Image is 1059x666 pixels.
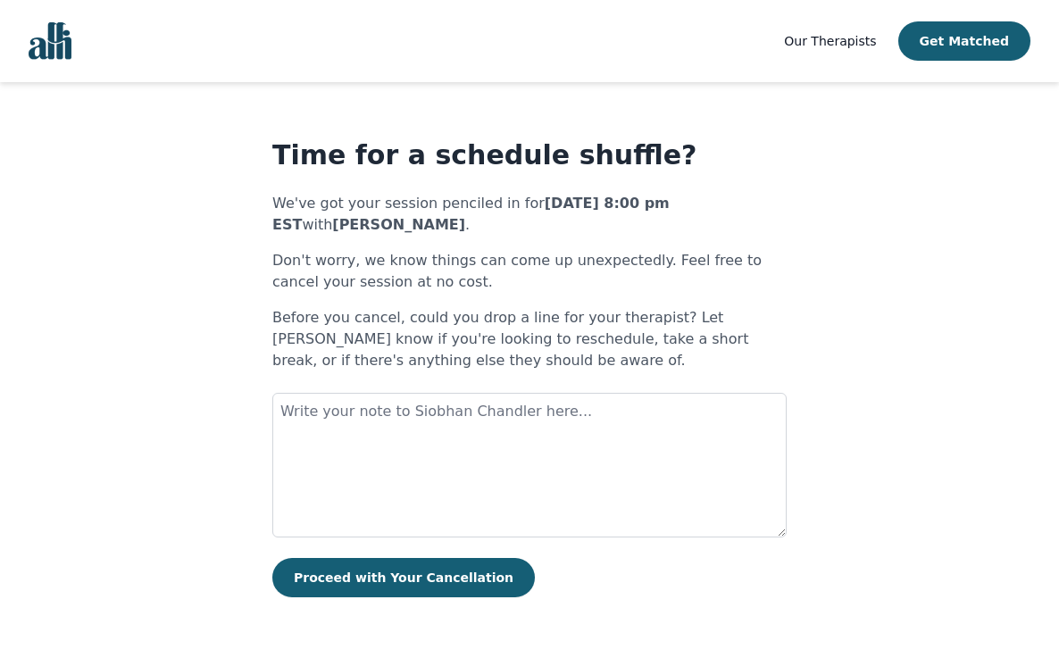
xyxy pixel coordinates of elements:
p: Before you cancel, could you drop a line for your therapist? Let [PERSON_NAME] know if you're loo... [272,307,787,371]
span: Our Therapists [784,34,876,48]
p: We've got your session penciled in for with . [272,193,787,236]
button: Proceed with Your Cancellation [272,558,535,597]
a: Our Therapists [784,30,876,52]
button: Get Matched [898,21,1030,61]
h1: Time for a schedule shuffle? [272,139,787,171]
b: [PERSON_NAME] [332,216,465,233]
p: Don't worry, we know things can come up unexpectedly. Feel free to cancel your session at no cost. [272,250,787,293]
img: alli logo [29,22,71,60]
